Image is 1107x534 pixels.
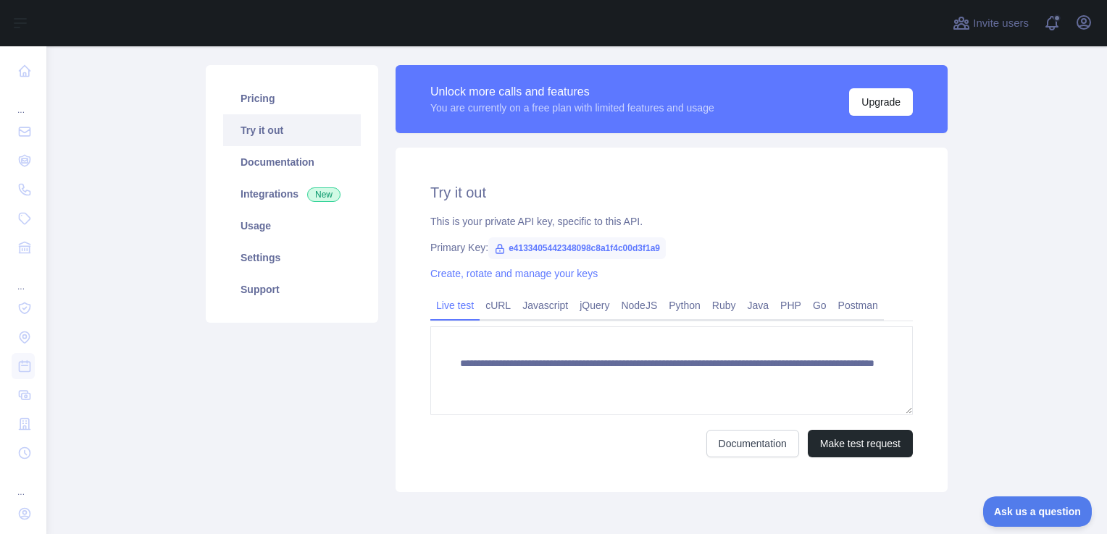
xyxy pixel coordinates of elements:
a: Support [223,274,361,305]
div: ... [12,469,35,498]
div: This is your private API key, specific to this API. [430,214,913,229]
a: Integrations New [223,178,361,210]
div: You are currently on a free plan with limited features and usage [430,101,714,115]
a: Java [742,294,775,317]
div: Primary Key: [430,240,913,255]
a: PHP [774,294,807,317]
div: ... [12,263,35,292]
a: Postman [832,294,884,317]
a: jQuery [574,294,615,317]
a: Documentation [706,430,799,457]
a: Try it out [223,114,361,146]
a: Create, rotate and manage your keys [430,268,598,279]
a: NodeJS [615,294,663,317]
button: Invite users [950,12,1032,35]
a: Live test [430,294,480,317]
a: Usage [223,210,361,242]
h2: Try it out [430,182,913,203]
a: Pricing [223,82,361,114]
a: Python [663,294,706,317]
button: Make test request [808,430,913,457]
div: ... [12,87,35,116]
a: cURL [480,294,517,317]
span: New [307,187,341,202]
div: Unlock more calls and features [430,83,714,101]
span: e4133405442348098c8a1f4c00d3f1a9 [488,237,666,259]
span: Invite users [973,15,1029,32]
iframe: Toggle Customer Support [983,496,1093,527]
a: Javascript [517,294,574,317]
button: Upgrade [849,88,913,116]
a: Settings [223,242,361,274]
a: Documentation [223,146,361,178]
a: Ruby [706,294,742,317]
a: Go [807,294,832,317]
